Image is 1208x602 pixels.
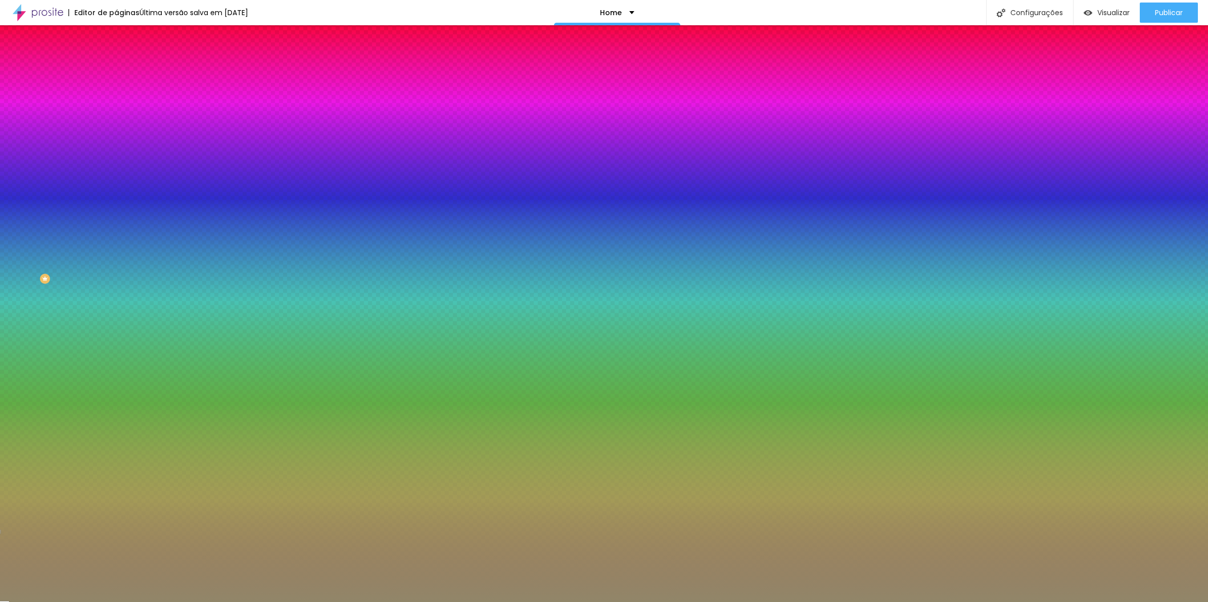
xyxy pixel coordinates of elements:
p: Home [600,9,622,16]
button: Visualizar [1074,3,1140,23]
img: Icone [997,9,1005,17]
div: Editor de páginas [68,9,140,16]
span: Publicar [1155,9,1183,17]
button: Publicar [1140,3,1198,23]
span: Visualizar [1097,9,1130,17]
img: view-1.svg [1084,9,1092,17]
div: Última versão salva em [DATE] [140,9,248,16]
